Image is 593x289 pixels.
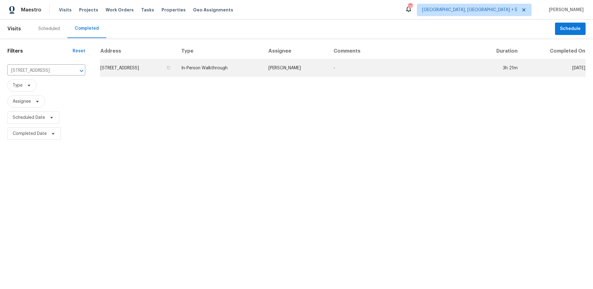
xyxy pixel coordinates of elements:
td: In-Person Walkthrough [176,59,263,77]
span: Geo Assignments [193,7,233,13]
span: [GEOGRAPHIC_DATA], [GEOGRAPHIC_DATA] + 5 [422,7,517,13]
input: Search for an address... [7,66,68,75]
button: Open [77,67,86,75]
span: Projects [79,7,98,13]
h1: Filters [7,48,73,54]
th: Assignee [263,43,329,59]
span: Tasks [141,8,154,12]
span: Schedule [560,25,581,33]
th: Address [100,43,176,59]
button: Schedule [555,23,586,35]
div: 115 [408,4,412,10]
th: Type [176,43,263,59]
div: Scheduled [38,26,60,32]
td: [PERSON_NAME] [263,59,329,77]
td: [DATE] [523,59,586,77]
button: Copy Address [166,65,171,71]
span: Completed Date [13,131,47,137]
span: Visits [59,7,72,13]
td: 3h 21m [474,59,523,77]
span: Type [13,82,23,88]
th: Duration [474,43,523,59]
span: Assignee [13,98,31,105]
span: Visits [7,22,21,36]
td: - [329,59,474,77]
span: [PERSON_NAME] [546,7,584,13]
th: Comments [329,43,474,59]
span: Work Orders [106,7,134,13]
th: Completed On [523,43,586,59]
span: Properties [162,7,186,13]
span: Scheduled Date [13,114,45,121]
div: Completed [75,25,99,32]
span: Maestro [21,7,41,13]
td: [STREET_ADDRESS] [100,59,176,77]
div: Reset [73,48,85,54]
